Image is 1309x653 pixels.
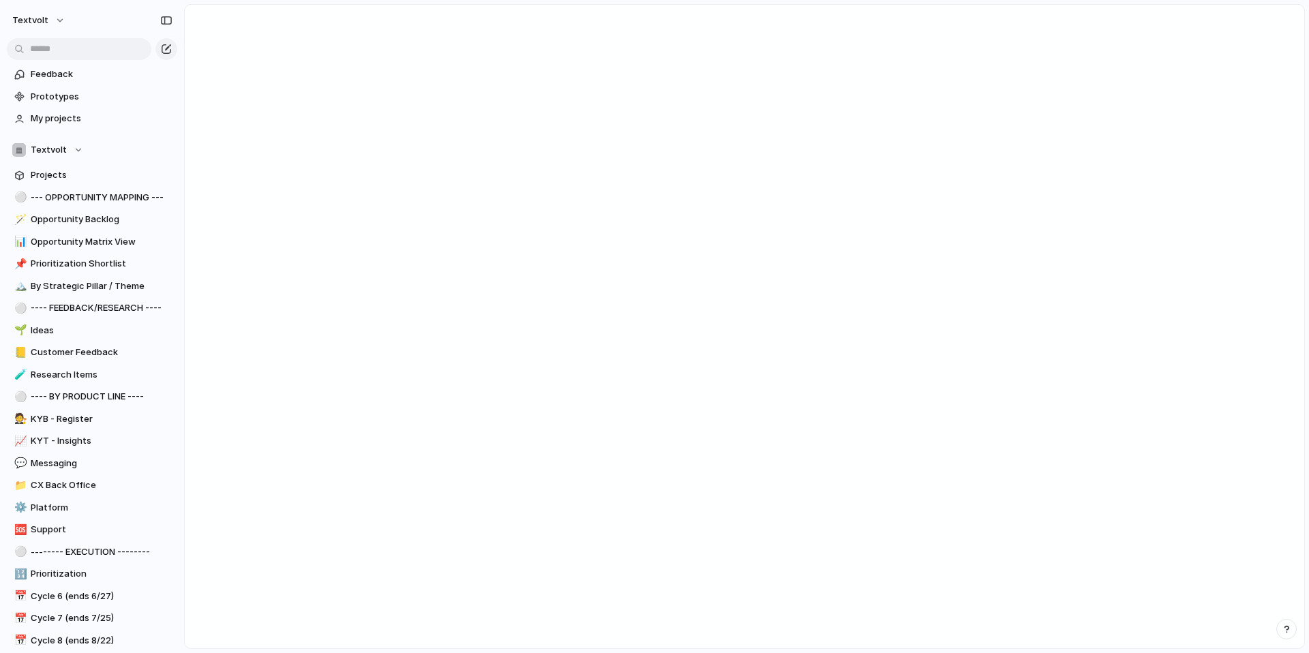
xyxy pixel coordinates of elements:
[12,191,26,204] button: ⚪
[14,256,24,272] div: 📌
[7,64,177,85] a: Feedback
[7,409,177,429] a: 🧑‍⚖️KYB - Register
[7,276,177,297] a: 🏔️By Strategic Pillar / Theme
[31,457,172,470] span: Messaging
[7,232,177,252] a: 📊Opportunity Matrix View
[14,367,24,382] div: 🧪
[12,457,26,470] button: 💬
[7,475,177,496] a: 📁CX Back Office
[6,10,72,31] button: textvolt
[31,235,172,249] span: Opportunity Matrix View
[14,301,24,316] div: ⚪
[7,87,177,107] a: Prototypes
[14,322,24,338] div: 🌱
[12,545,26,559] button: ⚪
[12,390,26,404] button: ⚪
[7,187,177,208] a: ⚪--- OPPORTUNITY MAPPING ---
[31,368,172,382] span: Research Items
[14,345,24,361] div: 📒
[31,191,172,204] span: --- OPPORTUNITY MAPPING ---
[12,346,26,359] button: 📒
[31,90,172,104] span: Prototypes
[31,479,172,492] span: CX Back Office
[12,479,26,492] button: 📁
[7,108,177,129] a: My projects
[12,434,26,448] button: 📈
[12,523,26,536] button: 🆘
[12,235,26,249] button: 📊
[31,257,172,271] span: Prioritization Shortlist
[7,386,177,407] a: ⚪---- BY PRODUCT LINE ----
[31,301,172,315] span: ---- FEEDBACK/RESEARCH ----
[31,501,172,515] span: Platform
[12,324,26,337] button: 🌱
[7,140,177,160] button: Textvolt
[31,213,172,226] span: Opportunity Backlog
[31,143,67,157] span: Textvolt
[7,542,177,562] a: ⚪-------- EXECUTION --------
[7,431,177,451] a: 📈KYT - Insights
[14,212,24,228] div: 🪄
[7,209,177,230] a: 🪄Opportunity Backlog
[14,455,24,471] div: 💬
[31,412,172,426] span: KYB - Register
[31,523,172,536] span: Support
[14,434,24,449] div: 📈
[12,301,26,315] button: ⚪
[7,519,177,540] a: 🆘Support
[14,278,24,294] div: 🏔️
[14,234,24,249] div: 📊
[7,165,177,185] a: Projects
[7,498,177,518] a: ⚙️Platform
[12,257,26,271] button: 📌
[31,346,172,359] span: Customer Feedback
[7,342,177,363] a: 📒Customer Feedback
[14,522,24,538] div: 🆘
[14,500,24,515] div: ⚙️
[31,168,172,182] span: Projects
[31,324,172,337] span: Ideas
[31,390,172,404] span: ---- BY PRODUCT LINE ----
[14,389,24,405] div: ⚪
[14,544,24,560] div: ⚪
[31,67,172,81] span: Feedback
[31,112,172,125] span: My projects
[12,213,26,226] button: 🪄
[7,298,177,318] a: ⚪---- FEEDBACK/RESEARCH ----
[7,254,177,274] a: 📌Prioritization Shortlist
[31,279,172,293] span: By Strategic Pillar / Theme
[31,545,172,559] span: -------- EXECUTION --------
[14,478,24,493] div: 📁
[12,14,48,27] span: textvolt
[7,320,177,341] a: 🌱Ideas
[31,434,172,448] span: KYT - Insights
[12,501,26,515] button: ⚙️
[7,365,177,385] a: 🧪Research Items
[12,412,26,426] button: 🧑‍⚖️
[12,368,26,382] button: 🧪
[14,411,24,427] div: 🧑‍⚖️
[7,453,177,474] a: 💬Messaging
[14,189,24,205] div: ⚪
[12,279,26,293] button: 🏔️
